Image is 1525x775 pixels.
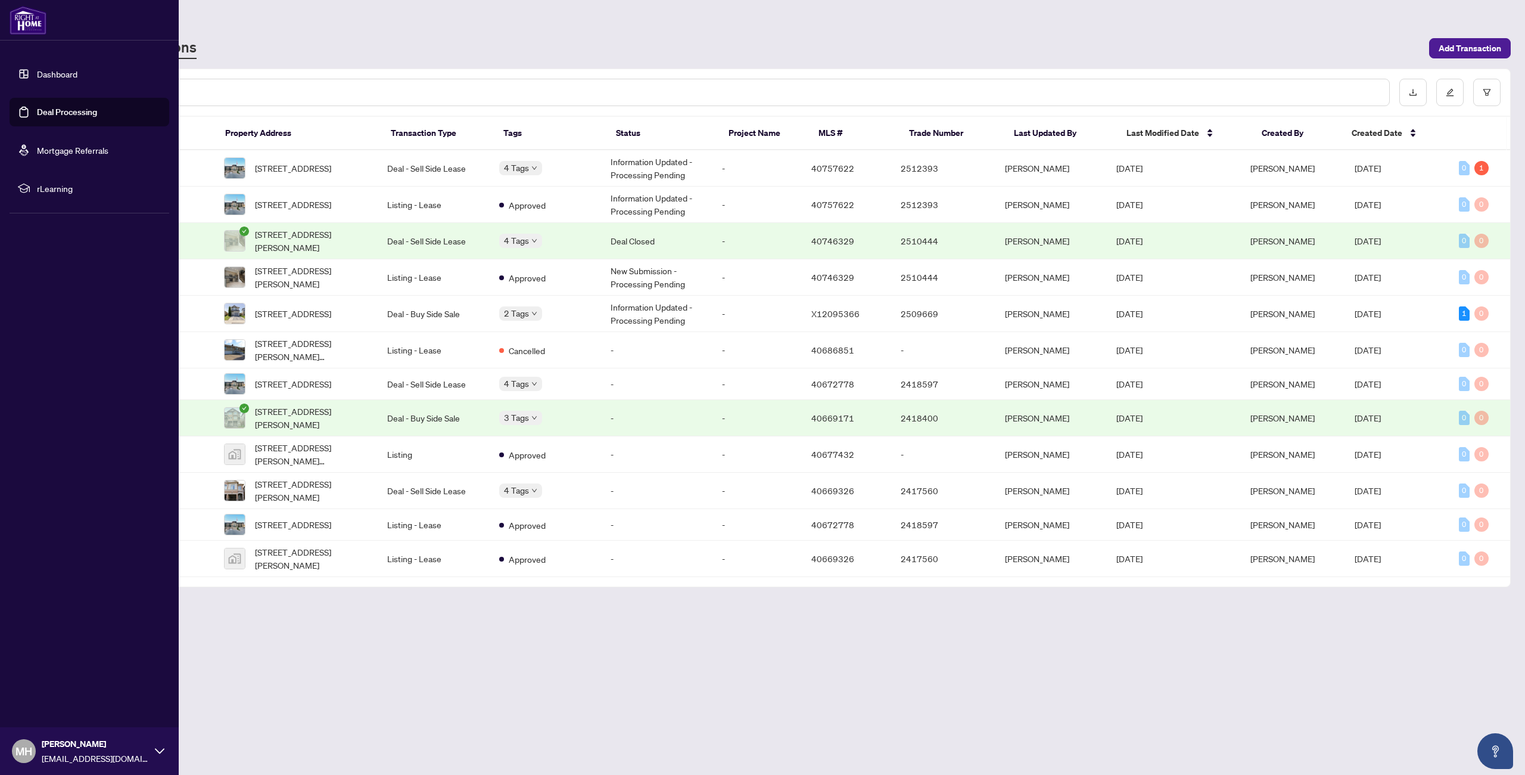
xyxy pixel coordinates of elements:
img: thumbnail-img [225,514,245,535]
td: [PERSON_NAME] [995,223,1107,259]
td: - [601,368,712,400]
td: - [601,541,712,577]
span: [PERSON_NAME] [1250,413,1315,423]
span: [STREET_ADDRESS][PERSON_NAME][PERSON_NAME][PERSON_NAME] [255,337,369,363]
span: Created Date [1352,126,1402,139]
td: Information Updated - Processing Pending [601,150,712,187]
td: - [712,368,802,400]
td: - [712,332,802,368]
span: [DATE] [1355,449,1381,460]
span: 40669326 [811,553,854,564]
span: 40757622 [811,163,854,173]
span: [DATE] [1116,345,1143,355]
span: Approved [509,519,546,532]
span: [PERSON_NAME] [1250,553,1315,564]
div: 0 [1459,377,1470,391]
td: [PERSON_NAME] [995,187,1107,223]
span: filter [1483,88,1491,97]
td: Information Updated - Processing Pending [601,296,712,332]
div: 0 [1459,197,1470,212]
div: 0 [1474,197,1489,212]
span: [PERSON_NAME] [1250,519,1315,530]
span: [DATE] [1116,519,1143,530]
span: MH [15,743,32,759]
button: Open asap [1477,733,1513,769]
th: Created By [1252,117,1342,150]
button: Add Transaction [1429,38,1511,58]
span: Approved [509,448,546,461]
span: [STREET_ADDRESS] [255,518,331,531]
a: Deal Processing [37,107,97,117]
div: 0 [1459,517,1470,532]
span: [PERSON_NAME] [1250,308,1315,319]
td: - [712,473,802,509]
span: [DATE] [1116,199,1143,210]
th: Last Updated By [1004,117,1117,150]
span: [STREET_ADDRESS][PERSON_NAME] [255,228,369,254]
td: - [712,400,802,436]
span: 2 Tags [504,306,529,320]
span: 40746329 [811,272,854,283]
img: thumbnail-img [225,374,245,394]
span: [STREET_ADDRESS] [255,307,331,320]
span: [DATE] [1116,413,1143,423]
span: [EMAIL_ADDRESS][DOMAIN_NAME] [42,752,149,765]
td: [PERSON_NAME] [995,332,1107,368]
span: [PERSON_NAME] [42,737,149,751]
td: - [601,332,712,368]
img: thumbnail-img [225,444,245,464]
td: - [891,332,995,368]
div: 0 [1474,517,1489,532]
span: [PERSON_NAME] [1250,379,1315,389]
span: down [531,311,537,317]
td: [PERSON_NAME] [995,400,1107,436]
td: - [712,541,802,577]
td: 2512393 [891,150,995,187]
td: Listing - Lease [378,187,489,223]
td: 2510444 [891,223,995,259]
span: [PERSON_NAME] [1250,235,1315,246]
span: [DATE] [1355,272,1381,283]
span: [DATE] [1355,308,1381,319]
div: 0 [1474,343,1489,357]
span: [DATE] [1355,163,1381,173]
td: [PERSON_NAME] [995,259,1107,296]
span: [STREET_ADDRESS][PERSON_NAME] [255,264,369,290]
td: New Submission - Processing Pending [601,259,712,296]
button: edit [1436,79,1464,106]
th: Last Modified Date [1117,117,1252,150]
span: [PERSON_NAME] [1250,449,1315,460]
img: thumbnail-img [225,480,245,501]
span: Approved [509,553,546,566]
span: 3 Tags [504,411,529,424]
img: thumbnail-img [225,548,245,569]
th: Created Date [1342,117,1448,150]
td: 2509669 [891,296,995,332]
td: 2417560 [891,473,995,509]
span: [DATE] [1355,413,1381,423]
a: Mortgage Referrals [37,145,108,156]
th: Project Name [719,117,809,150]
div: 0 [1459,270,1470,284]
span: down [531,415,537,421]
div: 1 [1474,161,1489,175]
span: [PERSON_NAME] [1250,345,1315,355]
a: Dashboard [37,69,77,79]
td: Deal - Sell Side Lease [378,473,489,509]
td: Deal - Sell Side Lease [378,150,489,187]
td: - [712,187,802,223]
span: [DATE] [1355,379,1381,389]
span: [DATE] [1355,235,1381,246]
span: [STREET_ADDRESS][PERSON_NAME] [255,545,369,572]
td: - [712,509,802,541]
td: Information Updated - Processing Pending [601,187,712,223]
img: thumbnail-img [225,303,245,324]
span: [DATE] [1116,553,1143,564]
span: 40757622 [811,199,854,210]
span: [DATE] [1355,485,1381,496]
span: [PERSON_NAME] [1250,163,1315,173]
td: Listing [378,436,489,473]
th: Trade Number [900,117,1005,150]
span: [DATE] [1355,553,1381,564]
div: 0 [1459,411,1470,425]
